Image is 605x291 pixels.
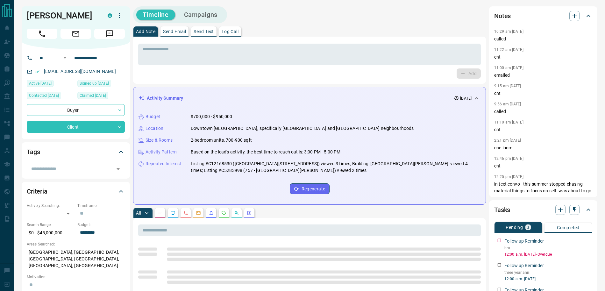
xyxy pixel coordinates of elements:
[290,183,330,194] button: Regenerate
[178,10,224,20] button: Campaigns
[44,69,116,74] a: [EMAIL_ADDRESS][DOMAIN_NAME]
[27,144,125,160] div: Tags
[77,203,125,209] p: Timeframe:
[170,210,175,216] svg: Lead Browsing Activity
[504,252,592,257] p: 12:00 a.m. [DATE] - Overdue
[504,270,592,275] p: three year anni
[146,137,173,144] p: Size & Rooms
[494,8,592,24] div: Notes
[494,102,521,106] p: 9:56 am [DATE]
[27,104,125,116] div: Buyer
[194,29,214,34] p: Send Text
[35,69,39,74] svg: Email Verified
[27,147,40,157] h2: Tags
[146,149,177,155] p: Activity Pattern
[494,205,510,215] h2: Tasks
[27,228,74,238] p: $0 - $45,000,000
[504,245,592,251] p: hru
[506,225,523,230] p: Pending
[494,29,523,34] p: 10:29 am [DATE]
[183,210,188,216] svg: Calls
[136,10,175,20] button: Timeline
[114,165,123,174] button: Open
[191,160,480,174] p: Listing #C12168530 ([GEOGRAPHIC_DATA][STREET_ADDRESS]) viewed 3 times; Building '[GEOGRAPHIC_DATA...
[209,210,214,216] svg: Listing Alerts
[191,125,414,132] p: Downtown [GEOGRAPHIC_DATA], specifically [GEOGRAPHIC_DATA] and [GEOGRAPHIC_DATA] neighbourhoods
[136,211,141,215] p: All
[494,163,592,169] p: cnt
[60,29,91,39] span: Email
[494,66,523,70] p: 11:00 am [DATE]
[163,29,186,34] p: Send Email
[27,203,74,209] p: Actively Searching:
[146,125,163,132] p: Location
[196,210,201,216] svg: Emails
[494,174,523,179] p: 12:25 pm [DATE]
[494,47,523,52] p: 11:22 am [DATE]
[94,29,125,39] span: Message
[158,210,163,216] svg: Notes
[27,184,125,199] div: Criteria
[494,72,592,79] p: emailed
[494,202,592,217] div: Tasks
[191,113,232,120] p: $700,000 - $950,000
[247,210,252,216] svg: Agent Actions
[29,92,59,99] span: Contacted [DATE]
[494,181,592,254] p: in text convo - this summer stopped chasing material things to focus on self. was about to go to ...
[222,29,238,34] p: Log Call
[27,186,47,196] h2: Criteria
[136,29,155,34] p: Add Note
[77,222,125,228] p: Budget:
[147,95,183,102] p: Activity Summary
[146,160,181,167] p: Repeated Interest
[27,121,125,133] div: Client
[61,54,69,62] button: Open
[494,11,511,21] h2: Notes
[234,210,239,216] svg: Opportunities
[146,113,160,120] p: Budget
[494,84,521,88] p: 9:15 am [DATE]
[494,126,592,133] p: cnt
[77,80,125,89] div: Fri Sep 21 2018
[80,80,109,87] span: Signed up [DATE]
[77,92,125,101] div: Thu Nov 11 2021
[29,80,52,87] span: Active [DATE]
[494,145,592,151] p: cne loom
[27,11,98,21] h1: [PERSON_NAME]
[221,210,226,216] svg: Requests
[27,92,74,101] div: Fri Apr 12 2024
[27,29,57,39] span: Call
[494,90,592,97] p: cnt
[139,92,480,104] div: Activity Summary[DATE]
[494,120,523,124] p: 11:10 am [DATE]
[504,262,544,269] p: Follow up Reminder
[494,138,521,143] p: 2:21 pm [DATE]
[494,108,592,115] p: called
[494,36,592,42] p: called
[494,54,592,60] p: cnt
[557,225,580,230] p: Completed
[504,276,592,282] p: 12:00 a.m. [DATE]
[191,137,252,144] p: 2-bedroom units, 700-900 sqft
[27,274,125,280] p: Motivation:
[494,156,523,161] p: 12:46 pm [DATE]
[27,222,74,228] p: Search Range:
[27,241,125,247] p: Areas Searched:
[527,225,529,230] p: 3
[504,238,544,245] p: Follow up Reminder
[191,149,340,155] p: Based on the lead's activity, the best time to reach out is: 3:00 PM - 5:00 PM
[460,96,472,101] p: [DATE]
[27,80,74,89] div: Thu Sep 18 2025
[80,92,106,99] span: Claimed [DATE]
[108,13,112,18] div: condos.ca
[27,247,125,271] p: [GEOGRAPHIC_DATA], [GEOGRAPHIC_DATA], [GEOGRAPHIC_DATA], [GEOGRAPHIC_DATA], [GEOGRAPHIC_DATA], [G...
